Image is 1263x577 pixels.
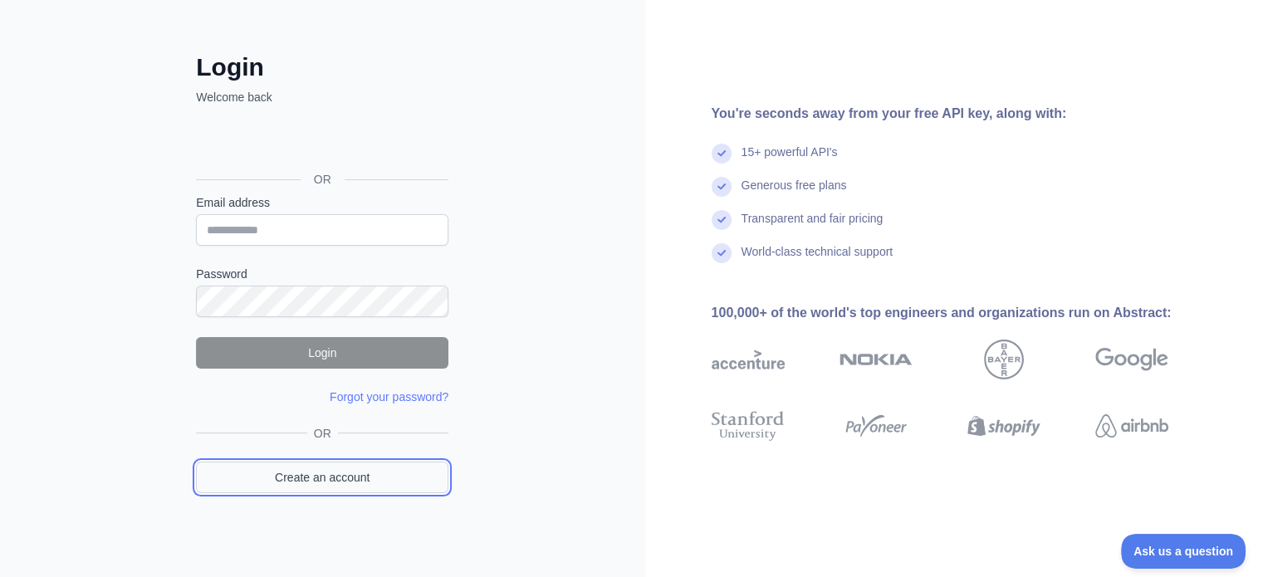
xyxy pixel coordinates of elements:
img: bayer [984,340,1024,379]
span: OR [301,171,345,188]
span: OR [307,425,338,442]
img: shopify [967,408,1040,444]
p: Welcome back [196,89,448,105]
a: Forgot your password? [330,390,448,403]
button: Login [196,337,448,369]
img: airbnb [1095,408,1168,444]
img: check mark [712,243,732,263]
img: check mark [712,210,732,230]
img: accenture [712,340,785,379]
a: Create an account [196,462,448,493]
h2: Login [196,52,448,82]
img: stanford university [712,408,785,444]
img: check mark [712,177,732,197]
div: You're seconds away from your free API key, along with: [712,104,1221,124]
label: Password [196,266,448,282]
div: World-class technical support [742,243,893,276]
iframe: Toggle Customer Support [1121,534,1246,569]
div: Generous free plans [742,177,847,210]
div: 100,000+ of the world's top engineers and organizations run on Abstract: [712,303,1221,323]
div: 15+ powerful API's [742,144,838,177]
img: nokia [840,340,913,379]
img: check mark [712,144,732,164]
img: payoneer [840,408,913,444]
label: Email address [196,194,448,211]
div: Transparent and fair pricing [742,210,884,243]
img: google [1095,340,1168,379]
iframe: Sign in with Google Button [188,124,453,160]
